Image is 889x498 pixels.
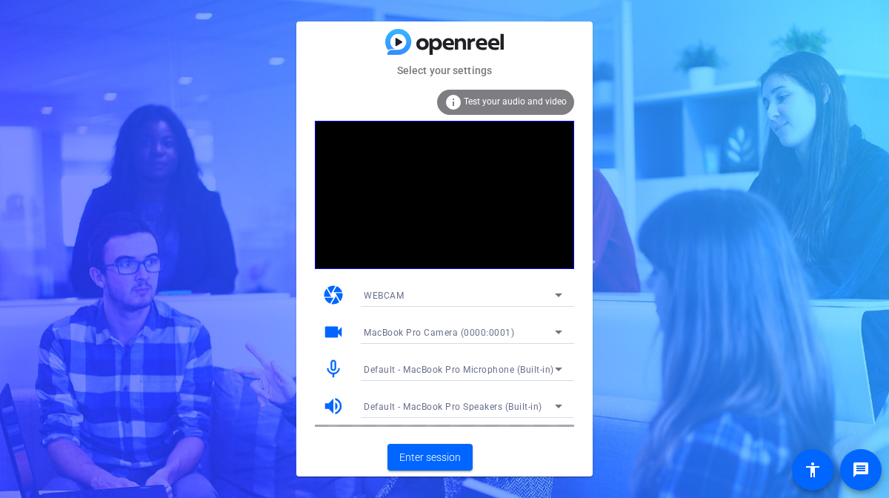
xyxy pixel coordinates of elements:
[387,444,473,471] button: Enter session
[852,461,870,479] mat-icon: message
[364,290,404,301] span: WEBCAM
[322,284,344,306] mat-icon: camera
[464,96,567,107] span: Test your audio and video
[385,29,504,55] img: blue-gradient.svg
[364,328,514,338] span: MacBook Pro Camera (0000:0001)
[322,395,344,417] mat-icon: volume_up
[322,358,344,380] mat-icon: mic_none
[399,450,461,465] span: Enter session
[804,461,822,479] mat-icon: accessibility
[296,62,593,79] mat-card-subtitle: Select your settings
[322,321,344,343] mat-icon: videocam
[444,93,462,111] mat-icon: info
[364,365,554,375] span: Default - MacBook Pro Microphone (Built-in)
[364,402,542,412] span: Default - MacBook Pro Speakers (Built-in)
